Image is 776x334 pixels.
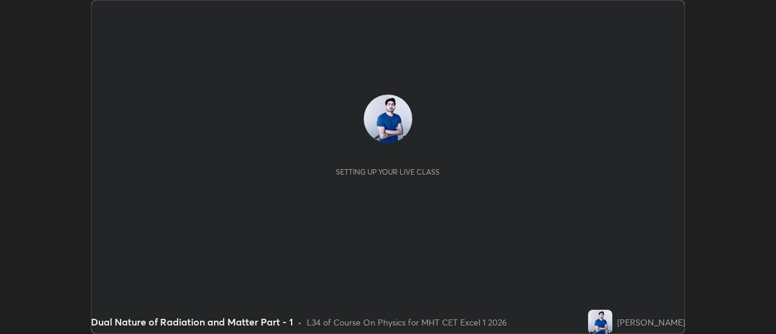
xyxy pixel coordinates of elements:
div: L34 of Course On Physics for MHT CET Excel 1 2026 [307,316,507,329]
div: [PERSON_NAME] [617,316,685,329]
img: 3 [588,310,612,334]
div: Setting up your live class [336,167,440,176]
div: Dual Nature of Radiation and Matter Part - 1 [91,315,293,329]
div: • [298,316,302,329]
img: 3 [364,95,412,143]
